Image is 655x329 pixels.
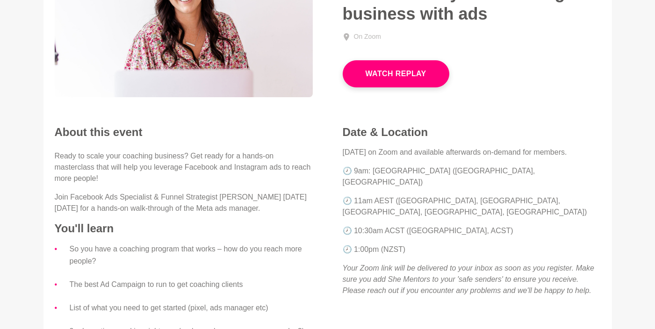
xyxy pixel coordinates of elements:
[55,125,313,139] h2: About this event
[343,195,601,218] p: 🕗 11am AEST ([GEOGRAPHIC_DATA], [GEOGRAPHIC_DATA], [GEOGRAPHIC_DATA], [GEOGRAPHIC_DATA], [GEOGRAP...
[343,244,601,255] p: 🕗 1:00pm (NZST)
[354,32,381,42] div: On Zoom
[343,60,449,87] button: Watch Replay
[70,302,313,314] li: List of what you need to get started (pixel, ads manager etc)
[55,150,313,184] p: Ready to scale your coaching business? Get ready for a hands-on masterclass that will help you le...
[70,243,313,267] li: So you have a coaching program that works – how do you reach more people?
[70,279,313,291] li: The best Ad Campaign to run to get coaching clients
[55,192,313,214] p: Join Facebook Ads Specialist & Funnel Strategist [PERSON_NAME] [DATE][DATE] for a hands-on walk-t...
[343,147,601,158] p: [DATE] on Zoom and available afterwards on-demand for members.
[55,222,313,236] h4: You'll learn
[343,125,601,139] h4: Date & Location
[343,264,594,294] em: Your Zoom link will be delivered to your inbox as soon as you register. Make sure you add She Men...
[343,225,601,236] p: 🕗 10:30am ACST ([GEOGRAPHIC_DATA], ACST)
[343,165,601,188] p: 🕗 9am: [GEOGRAPHIC_DATA] ([GEOGRAPHIC_DATA], [GEOGRAPHIC_DATA])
